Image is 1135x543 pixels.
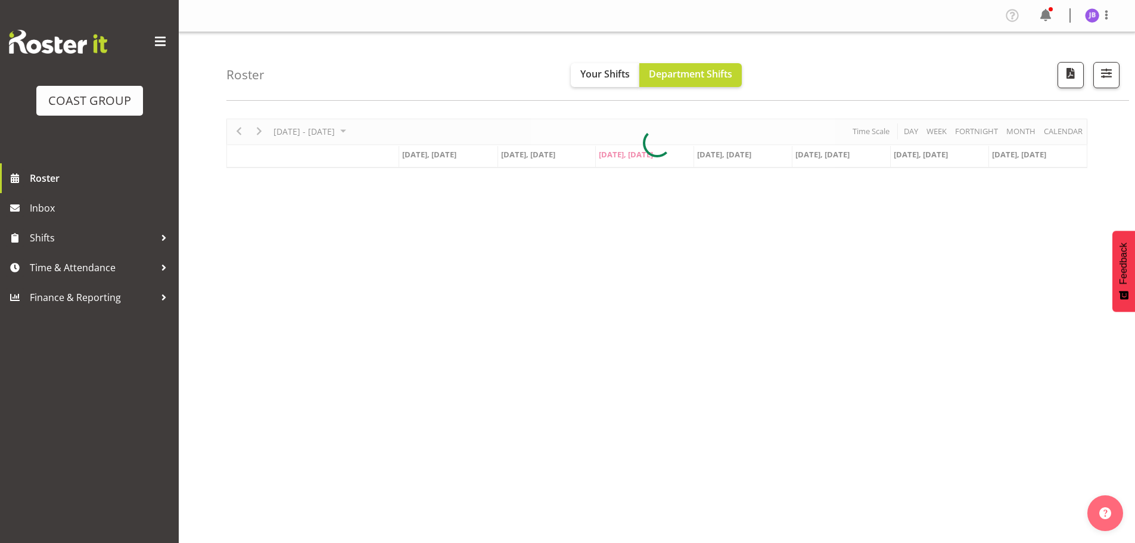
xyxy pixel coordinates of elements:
[1093,62,1120,88] button: Filter Shifts
[30,288,155,306] span: Finance & Reporting
[226,68,265,82] h4: Roster
[649,67,732,80] span: Department Shifts
[1118,243,1129,284] span: Feedback
[1058,62,1084,88] button: Download a PDF of the roster according to the set date range.
[30,199,173,217] span: Inbox
[30,259,155,277] span: Time & Attendance
[1112,231,1135,312] button: Feedback - Show survey
[580,67,630,80] span: Your Shifts
[30,229,155,247] span: Shifts
[639,63,742,87] button: Department Shifts
[1099,507,1111,519] img: help-xxl-2.png
[48,92,131,110] div: COAST GROUP
[1085,8,1099,23] img: jarrod-bullock1157.jpg
[30,169,173,187] span: Roster
[9,30,107,54] img: Rosterit website logo
[571,63,639,87] button: Your Shifts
